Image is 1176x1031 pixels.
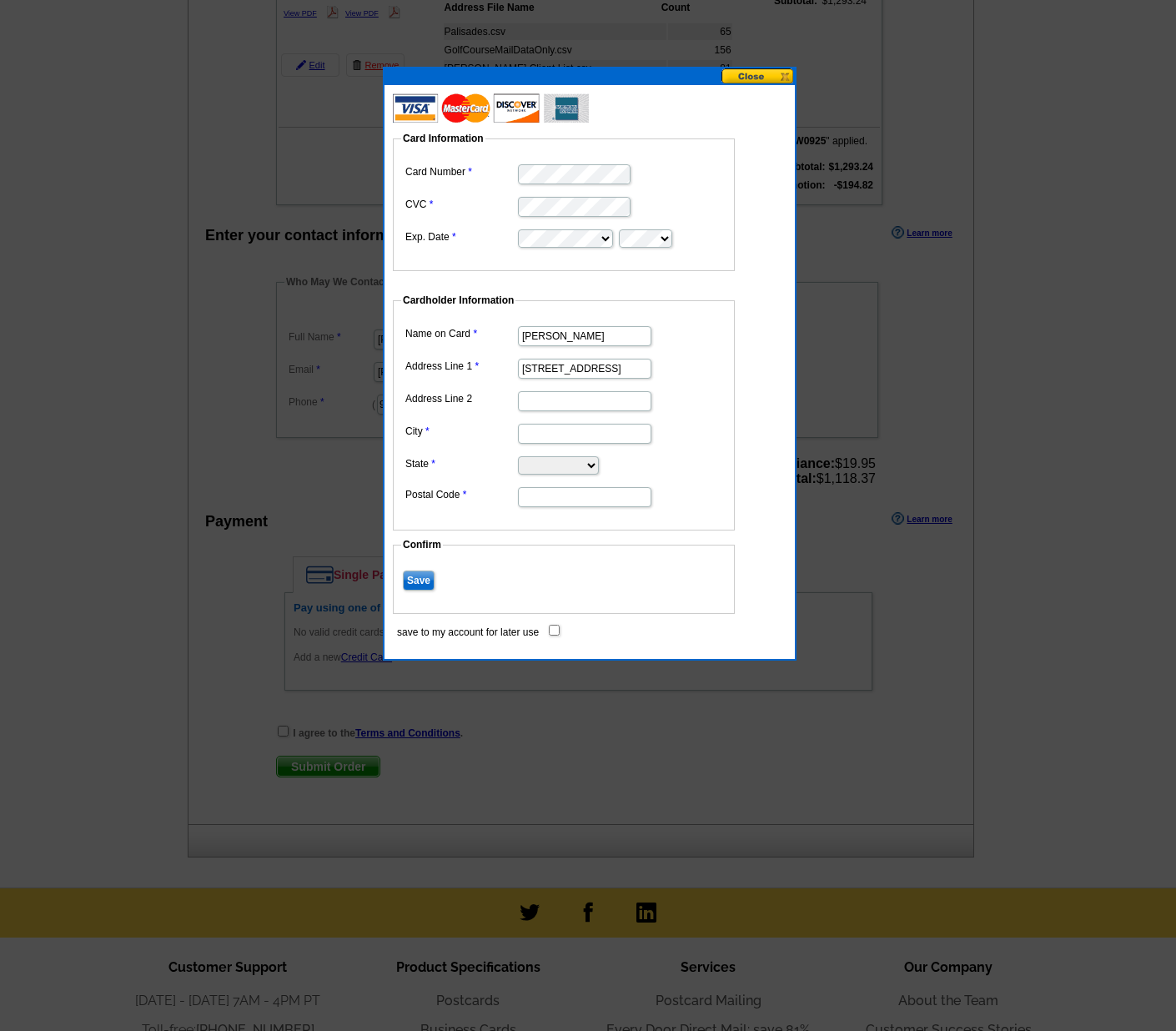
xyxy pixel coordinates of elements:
label: save to my account for later use [397,625,539,640]
label: Name on Card [405,326,516,341]
label: Address Line 1 [405,359,516,374]
legend: Card Information [401,131,485,146]
label: Address Line 2 [405,391,516,406]
legend: Confirm [401,537,443,552]
label: City [405,424,516,439]
label: Card Number [405,164,516,179]
label: Postal Code [405,487,516,502]
iframe: LiveChat chat widget [842,643,1176,1031]
label: CVC [405,197,516,212]
label: State [405,456,516,471]
label: Exp. Date [405,229,516,244]
input: Save [403,571,435,591]
legend: Cardholder Information [401,293,515,308]
img: acceptedCards.gif [393,93,589,123]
